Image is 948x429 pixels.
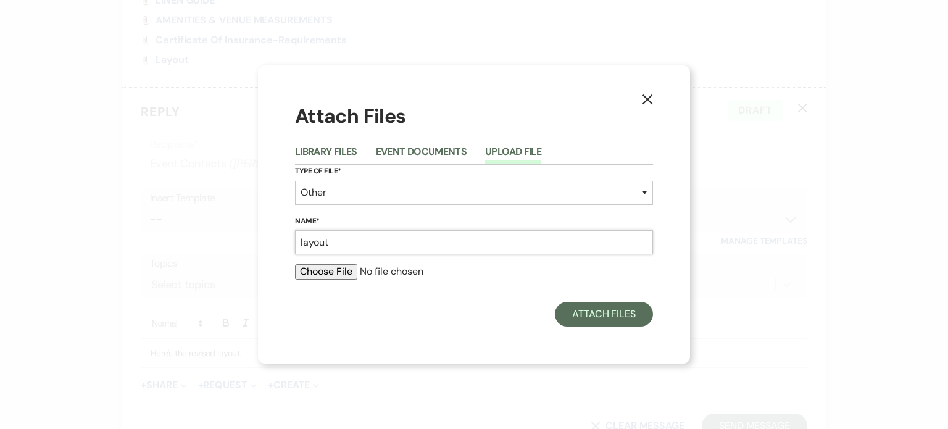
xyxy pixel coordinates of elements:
button: Upload File [485,147,541,164]
button: Library Files [295,147,357,164]
label: Name* [295,215,653,228]
label: Type of File* [295,165,653,178]
h1: Attach Files [295,102,653,130]
button: Attach Files [555,302,653,327]
button: Event Documents [376,147,467,164]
